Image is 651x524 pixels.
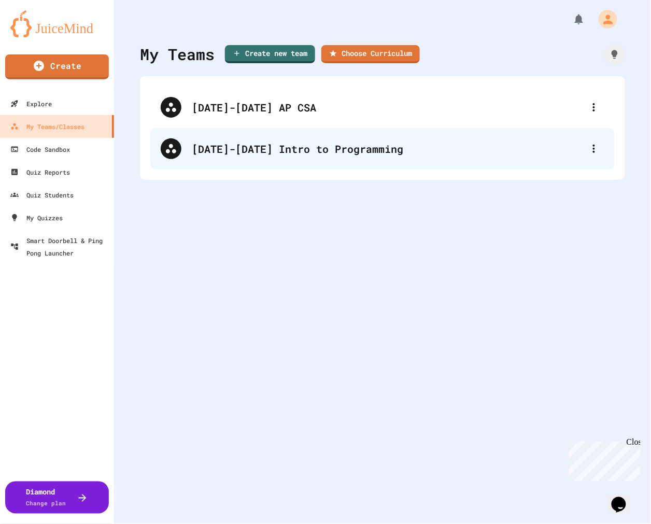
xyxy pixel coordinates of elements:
[10,211,63,224] div: My Quizzes
[10,189,74,201] div: Quiz Students
[140,43,215,66] div: My Teams
[554,10,588,28] div: My Notifications
[10,120,84,133] div: My Teams/Classes
[588,7,620,31] div: My Account
[10,97,52,110] div: Explore
[192,100,584,115] div: [DATE]-[DATE] AP CSA
[5,54,109,79] a: Create
[150,128,615,169] div: [DATE]-[DATE] Intro to Programming
[26,500,66,507] span: Change plan
[5,481,109,514] button: DiamondChange plan
[192,141,584,157] div: [DATE]-[DATE] Intro to Programming
[10,234,110,259] div: Smart Doorbell & Ping Pong Launcher
[26,487,66,508] div: Diamond
[607,483,641,514] iframe: chat widget
[565,437,641,481] iframe: chat widget
[321,45,420,63] a: Choose Curriculum
[10,143,70,155] div: Code Sandbox
[10,166,70,178] div: Quiz Reports
[4,4,72,66] div: Chat with us now!Close
[150,87,615,128] div: [DATE]-[DATE] AP CSA
[10,10,104,37] img: logo-orange.svg
[225,45,315,63] a: Create new team
[604,44,625,65] div: How it works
